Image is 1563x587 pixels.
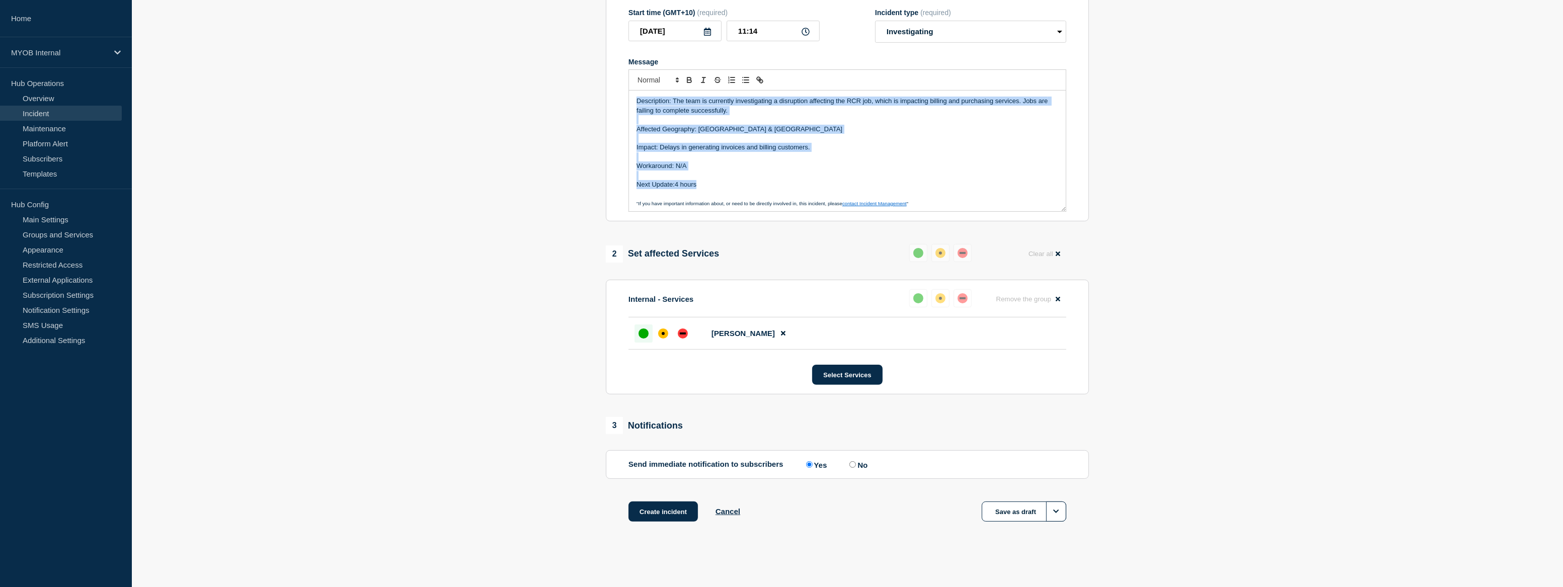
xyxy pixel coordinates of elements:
button: up [909,289,927,307]
label: No [847,460,868,469]
button: Toggle italic text [696,74,711,86]
div: Set affected Services [606,245,719,263]
div: Incident type [875,9,1066,17]
input: HH:MM [727,21,820,41]
button: Toggle bulleted list [739,74,753,86]
input: No [849,461,856,468]
select: Incident type [875,21,1066,43]
div: down [678,328,688,339]
input: Yes [806,461,813,468]
span: Font size [633,74,682,86]
div: up [639,328,649,339]
button: affected [931,244,950,262]
div: Message [629,91,1066,211]
p: MYOB Internal [11,48,108,57]
div: down [958,248,968,258]
button: affected [931,289,950,307]
div: affected [935,293,946,303]
span: [PERSON_NAME] [712,329,775,338]
div: Send immediate notification to subscribers [629,460,1066,469]
button: Remove the group [990,289,1066,309]
p: Send immediate notification to subscribers [629,460,784,469]
button: Toggle bold text [682,74,696,86]
span: " [907,201,908,206]
div: Start time (GMT+10) [629,9,820,17]
span: "If you have important information about, or need to be directly involved in, this incident, please [637,201,842,206]
button: Select Services [812,365,882,385]
div: up [913,293,923,303]
span: (required) [697,9,728,17]
button: Options [1046,501,1066,522]
span: Remove the group [996,295,1051,303]
span: (required) [920,9,951,17]
button: Cancel [716,507,740,516]
button: Toggle link [753,74,767,86]
input: YYYY-MM-DD [629,21,722,41]
div: Message [629,58,1066,66]
div: affected [935,248,946,258]
div: up [913,248,923,258]
p: Next Update:4 hours [637,180,1058,189]
p: Impact: Delays in generating invoices and billing customers. [637,143,1058,152]
button: Save as draft [982,501,1066,522]
p: Workaround: N/A [637,161,1058,171]
button: Toggle strikethrough text [711,74,725,86]
button: Clear all [1023,244,1066,264]
button: Toggle ordered list [725,74,739,86]
div: down [958,293,968,303]
button: Create incident [629,501,698,522]
a: contact Incident Management [842,201,907,206]
button: down [954,289,972,307]
p: Internal - Services [629,295,693,303]
p: Description: The team is currently investigating a disruption affecting the RCR job, which is imp... [637,97,1058,115]
label: Yes [804,460,827,469]
div: Notifications [606,417,683,434]
button: down [954,244,972,262]
p: Affected Geography: [GEOGRAPHIC_DATA] & [GEOGRAPHIC_DATA] [637,125,1058,134]
span: 2 [606,245,623,263]
div: affected [658,328,668,339]
span: 3 [606,417,623,434]
button: up [909,244,927,262]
